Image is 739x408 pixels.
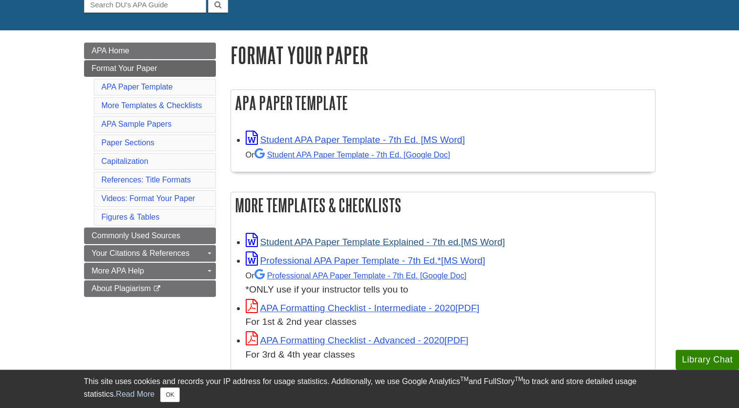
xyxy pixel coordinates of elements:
[515,376,523,383] sup: TM
[254,271,466,280] a: Professional APA Paper Template - 7th Ed.
[676,350,739,370] button: Library Chat
[246,335,468,345] a: Link opens in new window
[246,150,450,159] small: Or
[246,255,486,266] a: Link opens in new window
[246,303,480,313] a: Link opens in new window
[246,268,650,297] div: *ONLY use if your instructor tells you to
[84,263,216,279] a: More APA Help
[246,271,466,280] small: Or
[84,280,216,297] a: About Plagiarism
[84,43,216,297] div: Guide Page Menu
[460,376,468,383] sup: TM
[92,284,151,293] span: About Plagiarism
[84,60,216,77] a: Format Your Paper
[92,64,157,72] span: Format Your Paper
[246,135,465,145] a: Link opens in new window
[102,176,191,184] a: References: Title Formats
[102,213,160,221] a: Figures & Tables
[102,138,155,147] a: Paper Sections
[84,245,216,262] a: Your Citations & References
[102,157,148,165] a: Capitalization
[102,83,173,91] a: APA Paper Template
[254,150,450,159] a: Student APA Paper Template - 7th Ed. [Google Doc]
[153,286,161,292] i: This link opens in a new window
[231,43,655,68] h1: Format Your Paper
[84,376,655,402] div: This site uses cookies and records your IP address for usage statistics. Additionally, we use Goo...
[102,194,195,203] a: Videos: Format Your Paper
[92,249,190,257] span: Your Citations & References
[246,348,650,362] div: For 3rd & 4th year classes
[102,101,202,110] a: More Templates & Checklists
[231,90,655,116] h2: APA Paper Template
[116,390,154,398] a: Read More
[246,315,650,329] div: For 1st & 2nd year classes
[231,192,655,218] h2: More Templates & Checklists
[92,46,129,55] span: APA Home
[92,231,180,240] span: Commonly Used Sources
[92,267,144,275] span: More APA Help
[246,237,505,247] a: Link opens in new window
[84,227,216,244] a: Commonly Used Sources
[160,387,179,402] button: Close
[84,43,216,59] a: APA Home
[102,120,172,128] a: APA Sample Papers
